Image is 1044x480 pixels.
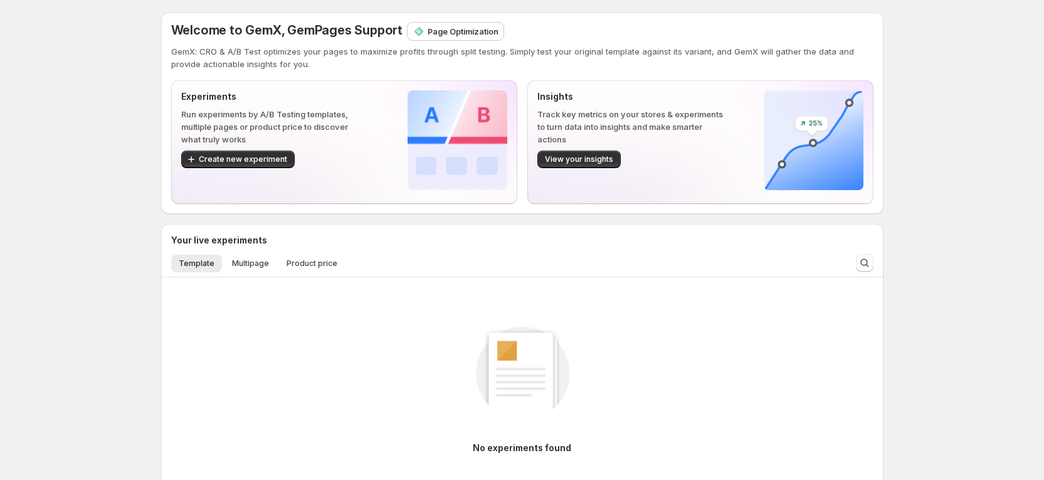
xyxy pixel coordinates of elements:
[171,23,403,38] span: Welcome to GemX, GemPages Support
[856,254,873,272] button: Search and filter results
[428,25,498,38] p: Page Optimization
[181,108,367,146] p: Run experiments by A/B Testing templates, multiple pages or product price to discover what truly ...
[413,25,425,38] img: Page Optimization
[408,90,507,190] img: Experiments
[199,154,287,164] span: Create new experiment
[537,151,621,168] button: View your insights
[537,108,724,146] p: Track key metrics on your stores & experiments to turn data into insights and make smarter actions
[537,90,724,103] p: Insights
[179,259,214,269] span: Template
[545,154,613,164] span: View your insights
[181,151,295,168] button: Create new experiment
[764,90,863,190] img: Insights
[171,45,873,70] p: GemX: CRO & A/B Test optimizes your pages to maximize profits through split testing. Simply test ...
[232,259,269,269] span: Multipage
[181,90,367,103] p: Experiments
[171,234,267,247] h3: Your live experiments
[287,259,337,269] span: Product price
[473,442,571,454] p: No experiments found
